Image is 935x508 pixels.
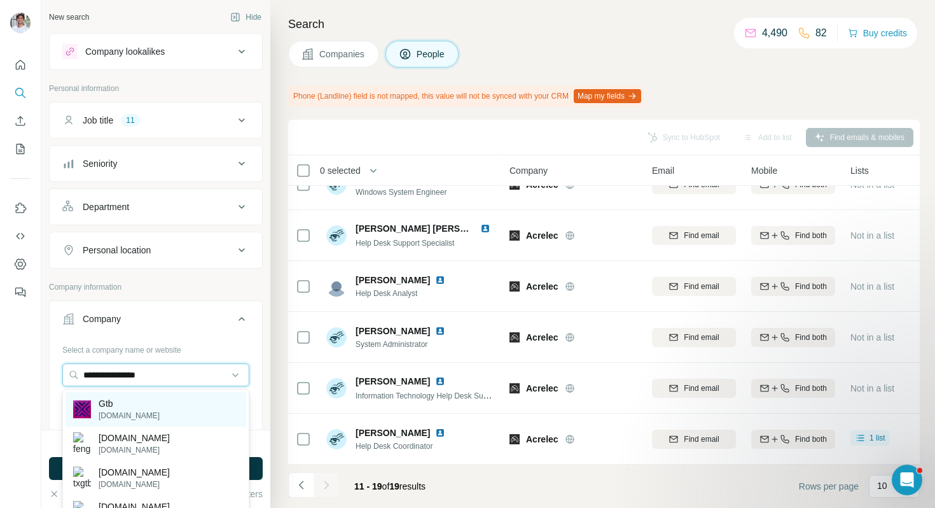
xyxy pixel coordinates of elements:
span: People [417,48,446,60]
span: of [382,481,390,491]
div: Department [83,201,129,213]
p: 4,490 [762,25,787,41]
button: Find email [652,430,736,449]
span: Not in a list [850,281,894,292]
img: LinkedIn logo [435,275,445,285]
img: Gtb [73,400,91,418]
button: Hide [221,8,270,27]
h4: Search [288,15,920,33]
span: 1 list [869,432,885,444]
p: Gtb [99,397,160,410]
button: My lists [10,138,31,160]
span: Email [652,164,674,177]
button: Find both [751,277,835,296]
span: Find email [684,383,719,394]
img: Logo of Acrelec [509,332,520,342]
button: Use Surfe on LinkedIn [10,197,31,220]
img: Avatar [326,276,347,297]
img: LinkedIn logo [435,326,445,336]
span: Lists [850,164,869,177]
span: results [354,481,426,491]
button: Enrich CSV [10,109,31,132]
span: 19 [389,481,399,491]
p: Company information [49,281,263,293]
button: Find email [652,328,736,347]
button: Clear [49,488,85,500]
button: Use Surfe API [10,225,31,248]
span: 0 selected [320,164,361,177]
span: Find both [795,230,827,241]
span: [PERSON_NAME] [356,375,430,388]
button: Dashboard [10,253,31,276]
p: [DOMAIN_NAME] [99,466,170,479]
span: Find email [684,434,719,445]
button: Find both [751,226,835,245]
button: Map my fields [574,89,641,103]
img: Logo of Acrelec [509,230,520,241]
button: Job title11 [50,105,262,136]
div: 11 [121,115,139,126]
div: Seniority [83,157,117,170]
span: 11 - 19 [354,481,382,491]
button: Find both [751,379,835,398]
p: [DOMAIN_NAME] [99,444,170,456]
span: [PERSON_NAME] [356,428,430,438]
button: Seniority [50,148,262,179]
img: LinkedIn logo [480,223,490,234]
span: Acrelec [526,382,558,395]
button: Find email [652,379,736,398]
button: Find both [751,328,835,347]
span: Find both [795,434,827,445]
button: Find both [751,430,835,449]
img: LinkedIn logo [435,428,445,438]
span: System Administrator [356,339,450,350]
button: Personal location [50,235,262,265]
button: Buy credits [848,24,907,42]
div: Company lookalikes [85,45,165,58]
span: Not in a list [850,180,894,190]
span: Mobile [751,164,777,177]
span: Acrelec [526,331,558,344]
span: Not in a list [850,383,894,393]
button: Feedback [10,281,31,304]
img: Avatar [10,13,31,33]
span: Company [509,164,548,177]
div: Phone (Landline) field is not mapped, this value will not be synced with your CRM [288,85,644,107]
span: [PERSON_NAME] [PERSON_NAME] [356,223,508,234]
button: Find email [652,277,736,296]
button: Company [50,304,262,339]
span: Rows per page [799,480,859,493]
span: Help Desk Coordinator [356,441,450,452]
button: Department [50,192,262,222]
img: fengshangtb.com [73,432,91,455]
p: 82 [815,25,827,41]
span: Acrelec [526,433,558,446]
p: Personal information [49,83,263,94]
img: Avatar [326,327,347,348]
span: Find both [795,281,827,292]
span: Acrelec [526,280,558,293]
span: Companies [319,48,366,60]
p: [DOMAIN_NAME] [99,479,170,490]
span: Find email [684,230,719,241]
button: Search [10,81,31,104]
div: New search [49,11,89,23]
div: Job title [83,114,113,127]
span: Not in a list [850,230,894,241]
img: txgtb.com [73,467,91,490]
div: Personal location [83,244,151,257]
p: 10 [877,479,887,492]
p: [DOMAIN_NAME] [99,410,160,421]
img: Avatar [326,378,347,399]
button: Find email [652,226,736,245]
button: Quick start [10,53,31,76]
span: Find both [795,383,827,394]
img: Avatar [326,429,347,449]
button: Company lookalikes [50,36,262,67]
div: Company [83,313,121,325]
span: Information Technology Help Desk Support [356,390,501,400]
span: Acrelec [526,229,558,242]
span: Not in a list [850,332,894,342]
img: LinkedIn logo [435,376,445,386]
img: Avatar [326,225,347,246]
